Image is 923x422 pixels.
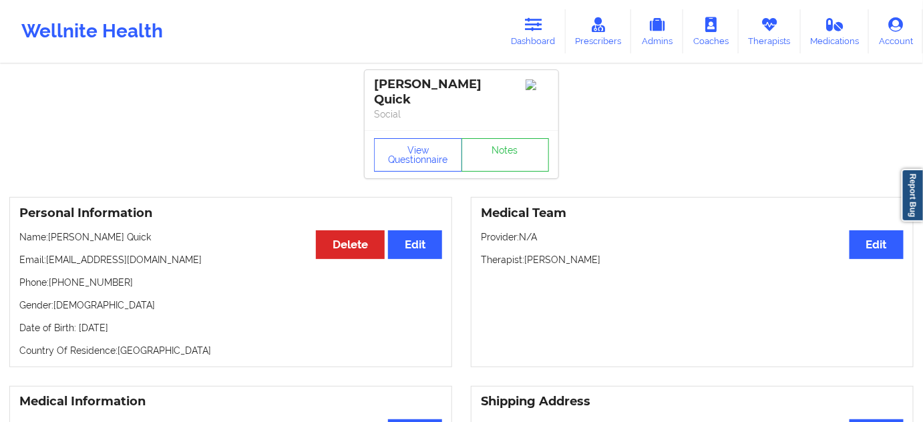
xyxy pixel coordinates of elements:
[801,9,870,53] a: Medications
[461,138,550,172] a: Notes
[502,9,566,53] a: Dashboard
[316,230,385,259] button: Delete
[374,108,549,121] p: Social
[526,79,549,90] img: Image%2Fplaceholer-image.png
[683,9,739,53] a: Coaches
[566,9,632,53] a: Prescribers
[19,298,442,312] p: Gender: [DEMOGRAPHIC_DATA]
[19,253,442,266] p: Email: [EMAIL_ADDRESS][DOMAIN_NAME]
[481,253,904,266] p: Therapist: [PERSON_NAME]
[739,9,801,53] a: Therapists
[374,77,549,108] div: [PERSON_NAME] Quick
[631,9,683,53] a: Admins
[19,394,442,409] h3: Medical Information
[19,276,442,289] p: Phone: [PHONE_NUMBER]
[388,230,442,259] button: Edit
[850,230,904,259] button: Edit
[19,321,442,335] p: Date of Birth: [DATE]
[481,230,904,244] p: Provider: N/A
[19,230,442,244] p: Name: [PERSON_NAME] Quick
[481,394,904,409] h3: Shipping Address
[19,206,442,221] h3: Personal Information
[902,169,923,222] a: Report Bug
[19,344,442,357] p: Country Of Residence: [GEOGRAPHIC_DATA]
[869,9,923,53] a: Account
[374,138,462,172] button: View Questionnaire
[481,206,904,221] h3: Medical Team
